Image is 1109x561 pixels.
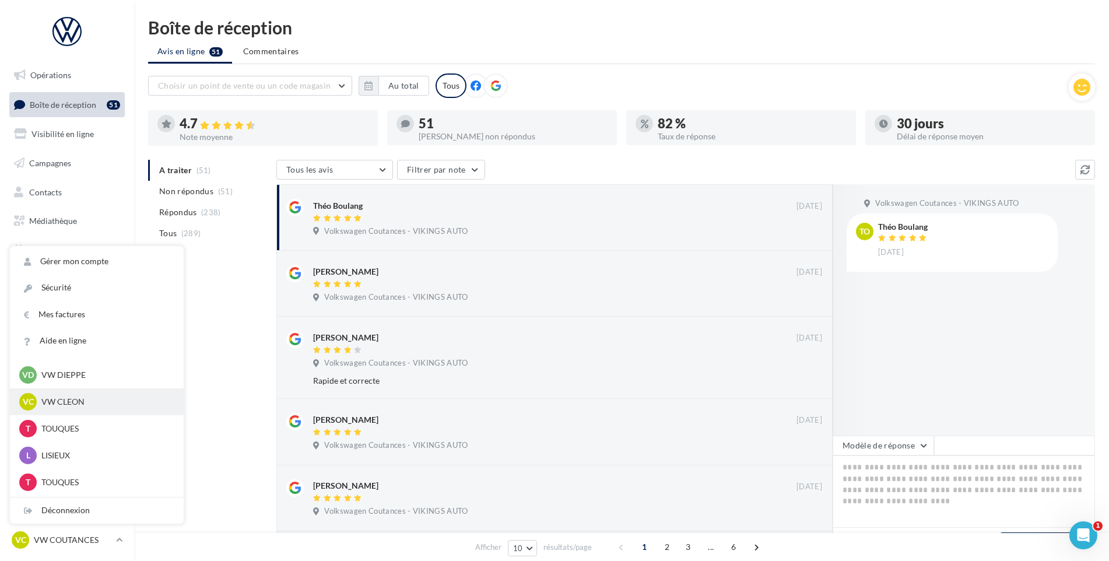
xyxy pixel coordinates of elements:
a: Mes factures [10,301,184,328]
span: Volkswagen Coutances - VIKINGS AUTO [324,358,468,369]
div: Délai de réponse moyen [897,132,1086,141]
span: Volkswagen Coutances - VIKINGS AUTO [324,506,468,517]
span: Visibilité en ligne [31,129,94,139]
div: Déconnexion [10,497,184,524]
span: To [859,226,870,237]
a: Boîte de réception51 [7,92,127,117]
div: Boîte de réception [148,19,1095,36]
p: VW COUTANCES [34,534,111,546]
span: 6 [724,538,743,556]
p: LISIEUX [41,450,170,461]
span: VC [15,534,26,546]
span: [DATE] [796,201,822,212]
span: VC [23,396,34,408]
button: Ignorer [784,439,823,455]
a: Sécurité [10,275,184,301]
span: Volkswagen Coutances - VIKINGS AUTO [324,292,468,303]
span: Contacts [29,187,62,197]
span: Calendrier [29,245,68,255]
button: Modèle de réponse [833,436,934,455]
a: Visibilité en ligne [7,122,127,146]
div: [PERSON_NAME] [313,332,378,343]
div: [PERSON_NAME] [313,414,378,426]
div: [PERSON_NAME] [313,480,378,492]
a: PLV et print personnalisable [7,267,127,301]
a: VC VW COUTANCES [9,529,125,551]
span: 3 [679,538,697,556]
div: 51 [107,100,120,110]
span: (289) [181,229,201,238]
span: Boîte de réception [30,99,96,109]
span: Afficher [475,542,501,553]
button: Au total [359,76,429,96]
span: Volkswagen Coutances - VIKINGS AUTO [324,440,468,451]
button: Ignorer [784,373,822,389]
span: Choisir un point de vente ou un code magasin [158,80,331,90]
span: ... [701,538,720,556]
span: Opérations [30,70,71,80]
p: TOUQUES [41,423,170,434]
span: 2 [658,538,676,556]
span: [DATE] [796,482,822,492]
div: Théo Boulang [313,200,363,212]
div: 82 % [658,117,847,130]
a: Aide en ligne [10,328,184,354]
a: Campagnes [7,151,127,176]
span: (51) [218,187,233,196]
div: Note moyenne [180,133,369,141]
div: 4.7 [180,117,369,131]
span: [DATE] [796,415,822,426]
div: [PERSON_NAME] [313,266,378,278]
span: VD [22,369,34,381]
button: Choisir un point de vente ou un code magasin [148,76,352,96]
div: Tous [436,73,466,98]
div: [PERSON_NAME] non répondus [419,132,608,141]
p: VW DIEPPE [41,369,170,381]
span: [DATE] [878,247,904,258]
button: Filtrer par note [397,160,485,180]
div: 30 jours [897,117,1086,130]
span: [DATE] [796,267,822,278]
span: Volkswagen Coutances - VIKINGS AUTO [875,198,1019,209]
span: 1 [1093,521,1103,531]
button: Ignorer [784,505,823,521]
span: Médiathèque [29,216,77,226]
span: (238) [201,208,221,217]
button: Ignorer [784,225,823,241]
a: Médiathèque [7,209,127,233]
span: Campagnes [29,158,71,168]
span: Commentaires [243,45,299,57]
iframe: Intercom live chat [1069,521,1097,549]
span: L [26,450,30,461]
span: Tous [159,227,177,239]
span: résultats/page [543,542,592,553]
button: Au total [378,76,429,96]
span: Tous les avis [286,164,334,174]
span: T [26,476,30,488]
span: Répondus [159,206,197,218]
div: Théo Boulang [878,223,929,231]
a: Contacts [7,180,127,205]
p: VW CLEON [41,396,170,408]
span: 10 [513,544,523,553]
a: Gérer mon compte [10,248,184,275]
span: Non répondus [159,185,213,197]
a: Opérations [7,63,127,87]
button: Ignorer [784,290,823,307]
span: T [26,423,30,434]
a: Calendrier [7,238,127,262]
span: [DATE] [796,333,822,343]
span: Volkswagen Coutances - VIKINGS AUTO [324,226,468,237]
p: TOUQUES [41,476,170,488]
button: Tous les avis [276,160,393,180]
div: Rapide et correcte [313,375,746,387]
span: 1 [635,538,654,556]
div: 51 [419,117,608,130]
a: Campagnes DataOnDemand [7,306,127,340]
div: Taux de réponse [658,132,847,141]
button: 10 [508,540,538,556]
